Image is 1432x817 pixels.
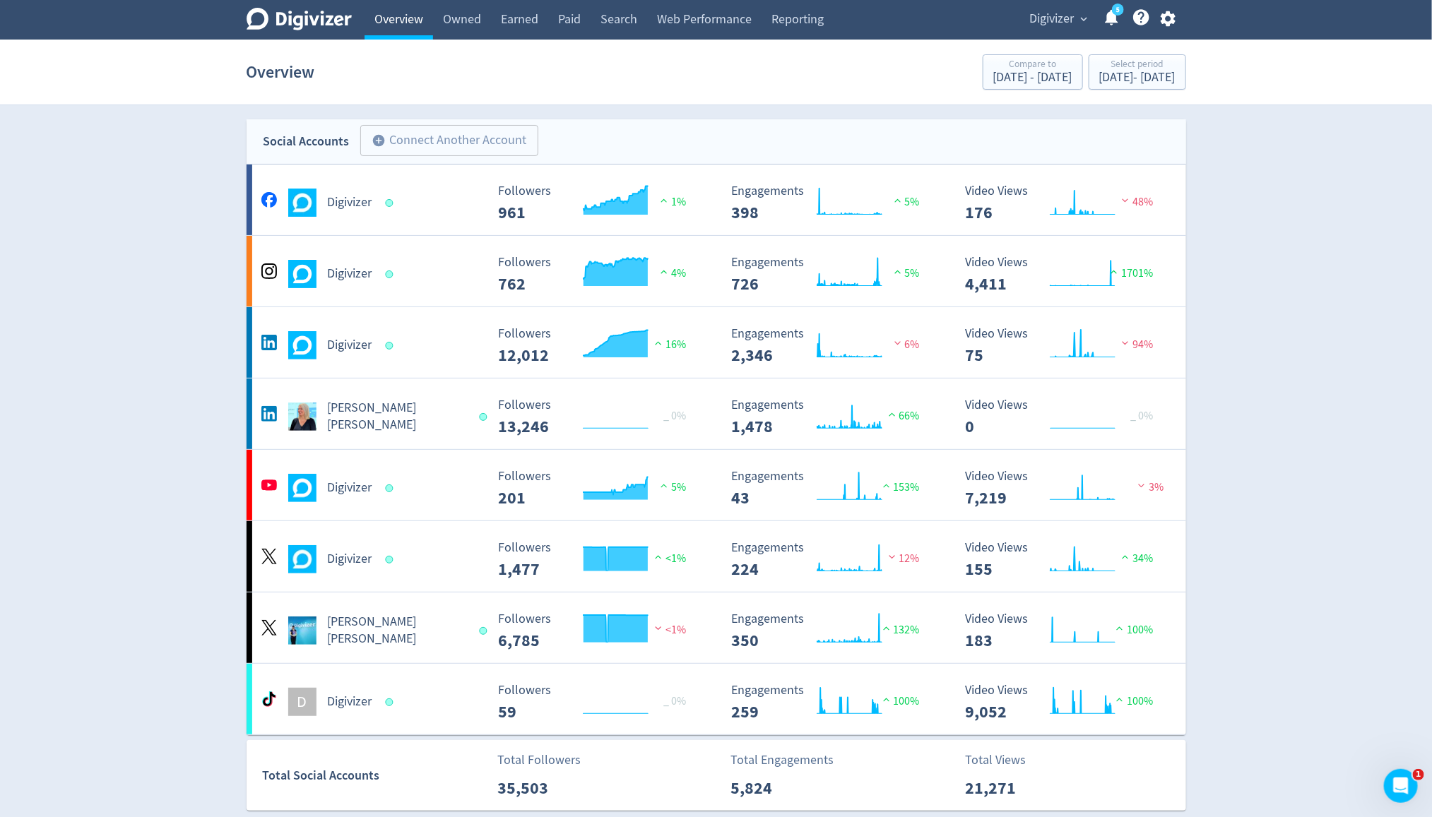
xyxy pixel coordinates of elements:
[880,623,920,637] span: 132%
[663,694,686,708] span: _ 0%
[491,612,703,650] svg: Followers 6,785
[491,398,703,436] svg: Followers 13,246
[651,338,665,348] img: positive-performance.svg
[350,127,538,156] a: Connect Another Account
[491,470,703,507] svg: Followers 201
[885,409,920,423] span: 66%
[1113,694,1153,708] span: 100%
[480,627,492,635] span: Data last synced: 8 Oct 2025, 11:02pm (AEDT)
[725,612,937,650] svg: Engagements 350
[328,479,372,496] h5: Digivizer
[657,480,686,494] span: 5%
[1099,59,1176,71] div: Select period
[1118,338,1132,348] img: negative-performance.svg
[247,378,1186,449] a: Emma Lo Russo undefined[PERSON_NAME] [PERSON_NAME] Followers 13,246 Followers 13,246 _ 0% Engagem...
[1030,8,1075,30] span: Digivizer
[497,775,579,801] p: 35,503
[328,614,467,648] h5: [PERSON_NAME] [PERSON_NAME]
[885,551,899,562] img: negative-performance.svg
[730,775,812,801] p: 5,824
[657,266,671,277] img: positive-performance.svg
[1089,54,1186,90] button: Select period[DATE]- [DATE]
[958,184,1170,222] svg: Video Views 176
[958,612,1170,650] svg: Video Views 183
[1118,551,1132,562] img: positive-performance.svg
[657,480,671,491] img: positive-performance.svg
[885,409,899,419] img: positive-performance.svg
[651,551,665,562] img: positive-performance.svg
[1107,266,1121,277] img: positive-performance.svg
[891,266,905,277] img: positive-performance.svg
[385,556,397,563] span: Data last synced: 9 Oct 2025, 4:02am (AEDT)
[725,184,937,222] svg: Engagements 398
[385,698,397,706] span: Data last synced: 9 Oct 2025, 6:01pm (AEDT)
[328,551,372,568] h5: Digivizer
[360,125,538,156] button: Connect Another Account
[891,195,905,205] img: positive-performance.svg
[993,71,1072,84] div: [DATE] - [DATE]
[328,693,372,710] h5: Digivizer
[657,195,671,205] img: positive-performance.svg
[288,402,316,431] img: Emma Lo Russo undefined
[247,450,1186,520] a: Digivizer undefinedDigivizer Followers 201 Followers 201 5% Engagements 43 Engagements 43 153% Vi...
[651,623,686,637] span: <1%
[891,195,920,209] span: 5%
[730,751,834,770] p: Total Engagements
[328,400,467,434] h5: [PERSON_NAME] [PERSON_NAME]
[958,684,1170,721] svg: Video Views 9,052
[1135,480,1164,494] span: 3%
[1384,769,1418,803] iframe: Intercom live chat
[885,551,920,566] span: 12%
[657,266,686,280] span: 4%
[891,266,920,280] span: 5%
[1107,266,1153,280] span: 1701%
[247,307,1186,378] a: Digivizer undefinedDigivizer Followers 12,012 Followers 12,012 16% Engagements 2,346 Engagements ...
[725,398,937,436] svg: Engagements 1,478
[1118,551,1153,566] span: 34%
[1118,195,1132,205] img: negative-performance.svg
[958,470,1170,507] svg: Video Views 7,219
[491,541,703,578] svg: Followers 1,477
[288,545,316,573] img: Digivizer undefined
[247,236,1186,306] a: Digivizer undefinedDigivizer Followers 762 Followers 762 4% Engagements 726 Engagements 726 5% Vi...
[328,337,372,354] h5: Digivizer
[247,165,1186,235] a: Digivizer undefinedDigivizer Followers 961 Followers 961 1% Engagements 398 Engagements 398 5% Vi...
[497,751,581,770] p: Total Followers
[491,256,703,293] svg: Followers 762
[491,184,703,222] svg: Followers 961
[1099,71,1176,84] div: [DATE] - [DATE]
[328,266,372,282] h5: Digivizer
[288,331,316,359] img: Digivizer undefined
[1413,769,1424,780] span: 1
[880,480,920,494] span: 153%
[651,551,686,566] span: <1%
[247,49,315,95] h1: Overview
[328,194,372,211] h5: Digivizer
[1118,195,1153,209] span: 48%
[288,189,316,217] img: Digivizer undefined
[958,398,1170,436] svg: Video Views 0
[262,765,487,786] div: Total Social Accounts
[385,342,397,350] span: Data last synced: 9 Oct 2025, 7:02pm (AEDT)
[247,664,1186,734] a: DDigivizer Followers 59 Followers 59 _ 0% Engagements 259 Engagements 259 100% Video Views 9,052 ...
[491,684,703,721] svg: Followers 59
[880,694,920,708] span: 100%
[372,133,386,148] span: add_circle
[725,256,937,293] svg: Engagements 726
[264,131,350,152] div: Social Accounts
[958,256,1170,293] svg: Video Views 4,411
[288,260,316,288] img: Digivizer undefined
[891,338,905,348] img: negative-performance.svg
[958,541,1170,578] svg: Video Views 155
[1113,623,1127,633] img: positive-performance.svg
[958,327,1170,364] svg: Video Views 75
[983,54,1083,90] button: Compare to[DATE] - [DATE]
[1113,694,1127,705] img: positive-performance.svg
[1078,13,1091,25] span: expand_more
[725,684,937,721] svg: Engagements 259
[651,623,665,633] img: negative-performance.svg
[1135,480,1149,491] img: negative-performance.svg
[993,59,1072,71] div: Compare to
[891,338,920,352] span: 6%
[247,521,1186,592] a: Digivizer undefinedDigivizer Followers 1,477 Followers 1,477 <1% Engagements 224 Engagements 224 ...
